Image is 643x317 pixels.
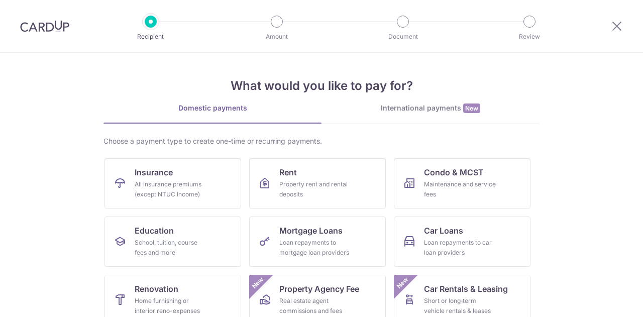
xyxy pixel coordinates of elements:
[135,283,178,295] span: Renovation
[20,20,69,32] img: CardUp
[394,158,530,208] a: Condo & MCSTMaintenance and service fees
[279,296,352,316] div: Real estate agent commissions and fees
[424,166,484,178] span: Condo & MCST
[492,32,567,42] p: Review
[135,166,173,178] span: Insurance
[249,217,386,267] a: Mortgage LoansLoan repayments to mortgage loan providers
[114,32,188,42] p: Recipient
[463,103,480,113] span: New
[104,217,241,267] a: EducationSchool, tuition, course fees and more
[424,225,463,237] span: Car Loans
[240,32,314,42] p: Amount
[135,225,174,237] span: Education
[424,179,496,199] div: Maintenance and service fees
[249,158,386,208] a: RentProperty rent and rental deposits
[424,238,496,258] div: Loan repayments to car loan providers
[321,103,540,114] div: International payments
[279,283,359,295] span: Property Agency Fee
[366,32,440,42] p: Document
[103,136,540,146] div: Choose a payment type to create one-time or recurring payments.
[394,275,411,291] span: New
[103,103,321,113] div: Domestic payments
[394,217,530,267] a: Car LoansLoan repayments to car loan providers
[579,287,633,312] iframe: Opens a widget where you can find more information
[279,179,352,199] div: Property rent and rental deposits
[250,275,266,291] span: New
[135,296,207,316] div: Home furnishing or interior reno-expenses
[279,225,343,237] span: Mortgage Loans
[424,296,496,316] div: Short or long‑term vehicle rentals & leases
[103,77,540,95] h4: What would you like to pay for?
[279,238,352,258] div: Loan repayments to mortgage loan providers
[135,179,207,199] div: All insurance premiums (except NTUC Income)
[104,158,241,208] a: InsuranceAll insurance premiums (except NTUC Income)
[279,166,297,178] span: Rent
[424,283,508,295] span: Car Rentals & Leasing
[135,238,207,258] div: School, tuition, course fees and more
